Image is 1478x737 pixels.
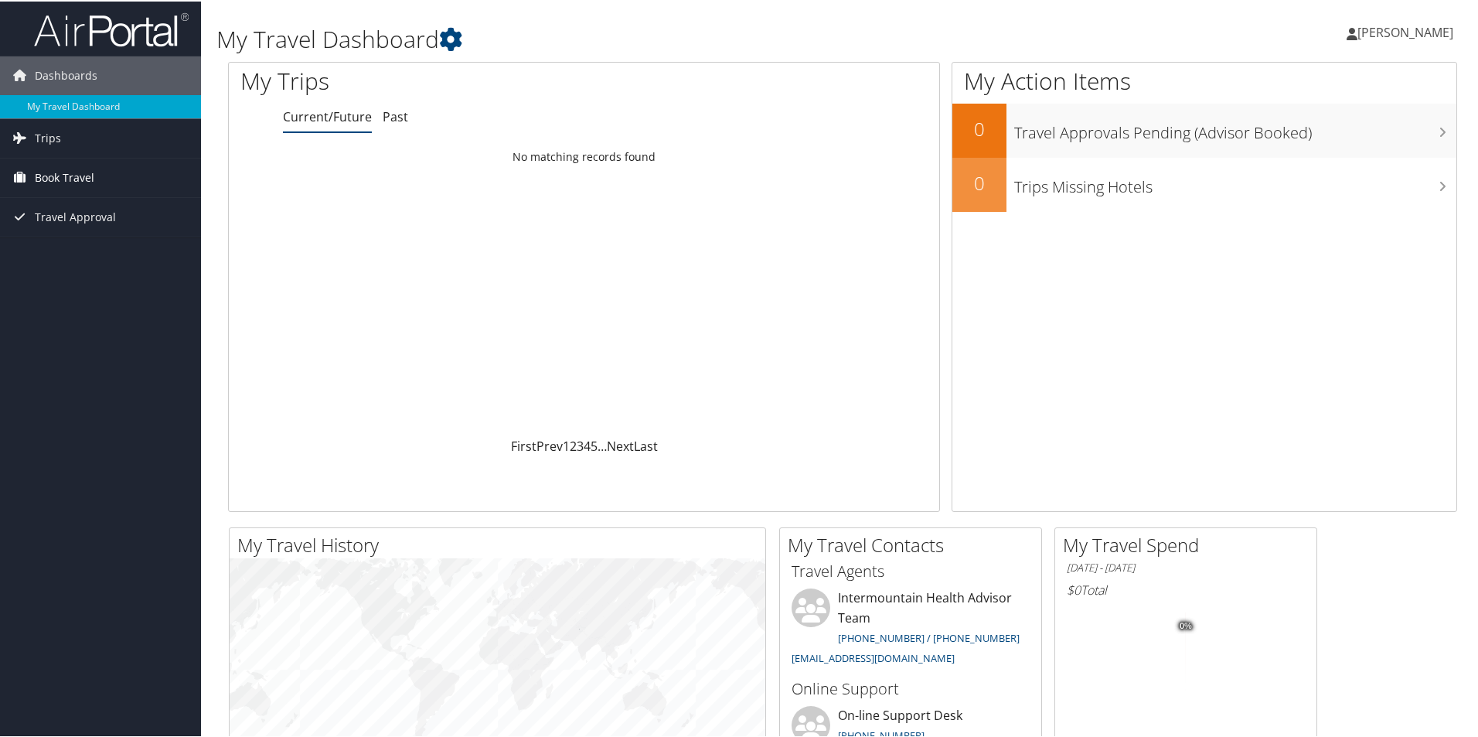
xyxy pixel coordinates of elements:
[237,531,765,557] h2: My Travel History
[607,436,634,453] a: Next
[1067,580,1305,597] h6: Total
[283,107,372,124] a: Current/Future
[792,559,1030,581] h3: Travel Agents
[792,650,955,664] a: [EMAIL_ADDRESS][DOMAIN_NAME]
[1180,620,1192,630] tspan: 0%
[838,630,1020,643] a: [PHONE_NUMBER] / [PHONE_NUMBER]
[952,156,1456,210] a: 0Trips Missing Hotels
[1357,22,1453,39] span: [PERSON_NAME]
[584,436,591,453] a: 4
[34,10,189,46] img: airportal-logo.png
[536,436,563,453] a: Prev
[634,436,658,453] a: Last
[511,436,536,453] a: First
[952,63,1456,96] h1: My Action Items
[1014,113,1456,142] h3: Travel Approvals Pending (Advisor Booked)
[216,22,1051,54] h1: My Travel Dashboard
[952,114,1006,141] h2: 0
[35,157,94,196] span: Book Travel
[563,436,570,453] a: 1
[952,169,1006,195] h2: 0
[570,436,577,453] a: 2
[383,107,408,124] a: Past
[1067,580,1081,597] span: $0
[792,677,1030,698] h3: Online Support
[784,587,1037,670] li: Intermountain Health Advisor Team
[788,531,1041,557] h2: My Travel Contacts
[1063,531,1316,557] h2: My Travel Spend
[229,142,939,169] td: No matching records found
[1067,559,1305,574] h6: [DATE] - [DATE]
[577,436,584,453] a: 3
[1347,8,1469,54] a: [PERSON_NAME]
[598,436,607,453] span: …
[35,55,97,94] span: Dashboards
[240,63,632,96] h1: My Trips
[35,118,61,156] span: Trips
[591,436,598,453] a: 5
[1014,167,1456,196] h3: Trips Missing Hotels
[952,102,1456,156] a: 0Travel Approvals Pending (Advisor Booked)
[35,196,116,235] span: Travel Approval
